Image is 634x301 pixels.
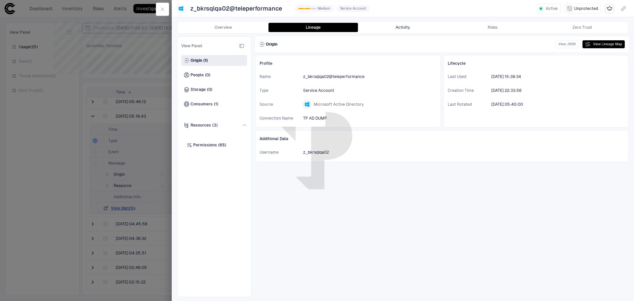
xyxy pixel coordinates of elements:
button: View JSON [555,40,579,48]
div: 7/24/2025 02:40:00 (GMT+00:00 UTC) [491,102,523,107]
div: 8/21/2025 12:39:34 (GMT+00:00 UTC) [491,74,521,79]
span: (1) [214,101,218,107]
span: Medium [318,6,330,11]
span: Resources [191,123,211,128]
div: 0 [298,8,304,9]
span: (0) [205,72,210,78]
button: 10/18/2016 19:33:56 (GMT+00:00 UTC) [490,85,531,96]
button: Microsoft Active Directory [302,99,373,110]
span: Creation Time [448,88,487,93]
div: Resources(3) [181,113,247,137]
div: 1 [304,8,310,9]
span: Storage [191,87,206,92]
span: Service Account [340,6,366,11]
div: Microsoft Active Directory [304,102,310,107]
div: Risks [488,25,497,30]
button: z_bkrsqlqa02@teleperformance [302,71,374,82]
div: 10/18/2016 19:33:56 (GMT+00:00 UTC) [491,88,521,93]
button: TP AD DUMP [302,113,336,124]
span: Service Account [303,88,334,93]
div: Zero Trust [573,25,592,30]
button: Service Account [302,85,343,96]
span: z_bkrsqlqa02@teleperformance [303,74,365,79]
span: Source [260,102,299,107]
div: Additional Data [260,134,624,143]
span: Origin [266,42,277,47]
div: Profile [260,59,437,68]
span: [DATE] 05:40:00 [491,102,523,107]
span: (65) [218,142,226,148]
span: Connection Name [260,116,299,121]
span: [DATE] 22:33:56 [491,88,521,93]
span: (0) [207,87,212,92]
span: (3) [212,123,218,128]
span: z_bkrsqlqa02@teleperformance [190,5,282,13]
button: View Lineage Map [582,40,625,48]
div: Microsoft Active Directory [178,6,184,11]
button: Lineage [268,23,358,32]
span: Consumers [191,101,213,107]
button: 7/24/2025 02:40:00 (GMT+00:00 UTC) [490,99,532,110]
div: Lifecycle [448,59,625,68]
span: Type [260,88,299,93]
span: People [191,72,204,78]
span: Active [546,6,558,11]
button: Overview [179,23,268,32]
button: z_bkrsqlqa02@teleperformance [189,3,291,14]
span: Name [260,74,299,79]
span: z_bkrsqlqa02 [303,150,329,155]
span: Origin [191,58,202,63]
button: 8/21/2025 12:39:34 (GMT+00:00 UTC) [490,71,530,82]
span: (1) [203,58,208,63]
span: Last Used [448,74,487,79]
span: View Panel [181,43,202,49]
span: Unprotected [574,6,598,11]
div: 2 [311,8,316,9]
span: Microsoft Active Directory [314,102,364,107]
span: [DATE] 15:39:34 [491,74,521,79]
button: Activity [358,23,448,32]
div: Mark as Crown Jewel [605,4,614,13]
span: Permissions [193,142,217,148]
span: Last Rotated [448,102,487,107]
button: z_bkrsqlqa02 [302,147,338,158]
span: Username [260,150,299,155]
span: TP AD DUMP [303,116,327,121]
